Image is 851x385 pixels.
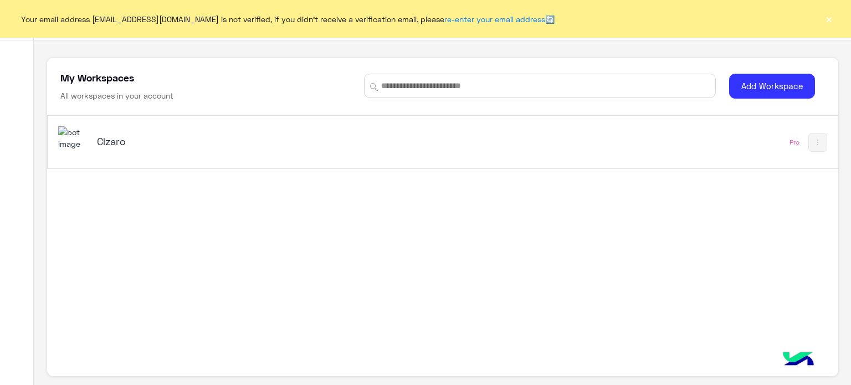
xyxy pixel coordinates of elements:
[60,71,134,84] h5: My Workspaces
[790,138,799,147] div: Pro
[444,14,545,24] a: re-enter your email address
[779,341,818,379] img: hulul-logo.png
[60,90,173,101] h6: All workspaces in your account
[97,135,374,148] h5: Cizaro
[729,74,815,99] button: Add Workspace
[21,13,555,25] span: Your email address [EMAIL_ADDRESS][DOMAIN_NAME] is not verified, if you didn't receive a verifica...
[58,126,88,150] img: 919860931428189
[823,13,834,24] button: ×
